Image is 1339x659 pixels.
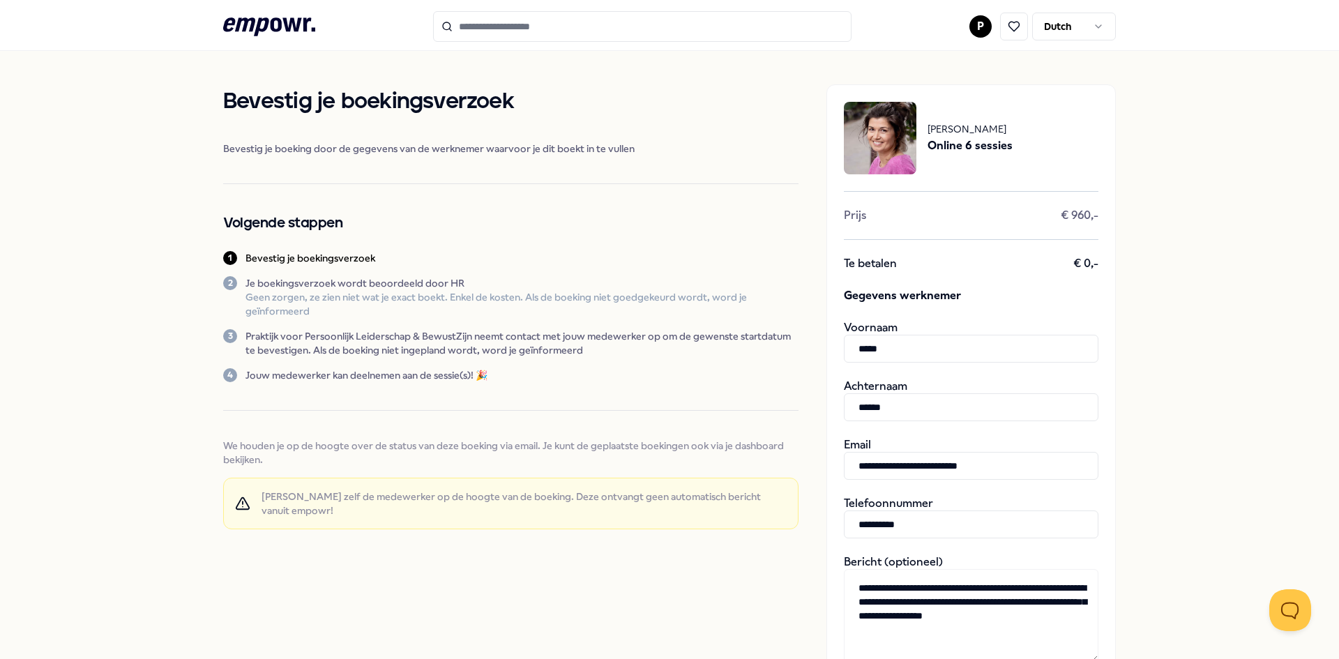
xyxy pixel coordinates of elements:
[223,84,799,119] h1: Bevestig je boekingsverzoek
[1061,209,1098,222] span: € 960,-
[928,137,1013,155] span: Online 6 sessies
[844,379,1098,421] div: Achternaam
[223,439,799,467] span: We houden je op de hoogte over de status van deze boeking via email. Je kunt de geplaatste boekin...
[245,276,799,290] p: Je boekingsverzoek wordt beoordeeld door HR
[1269,589,1311,631] iframe: Help Scout Beacon - Open
[844,102,916,174] img: package image
[262,490,787,517] span: [PERSON_NAME] zelf de medewerker op de hoogte van de boeking. Deze ontvangt geen automatisch beri...
[223,368,237,382] div: 4
[223,276,237,290] div: 2
[245,290,799,318] p: Geen zorgen, ze zien niet wat je exact boekt. Enkel de kosten. Als de boeking niet goedgekeurd wo...
[433,11,852,42] input: Search for products, categories or subcategories
[844,257,897,271] span: Te betalen
[844,287,1098,304] span: Gegevens werknemer
[245,368,487,382] p: Jouw medewerker kan deelnemen aan de sessie(s)! 🎉
[844,438,1098,480] div: Email
[245,251,375,265] p: Bevestig je boekingsverzoek
[223,142,799,156] span: Bevestig je boeking door de gegevens van de werknemer waarvoor je dit boekt in te vullen
[844,209,866,222] span: Prijs
[245,329,799,357] p: Praktijk voor Persoonlijk Leiderschap & BewustZijn neemt contact met jouw medewerker op om de gew...
[844,321,1098,363] div: Voornaam
[928,121,1013,137] span: [PERSON_NAME]
[223,329,237,343] div: 3
[1073,257,1098,271] span: € 0,-
[844,497,1098,538] div: Telefoonnummer
[223,251,237,265] div: 1
[969,15,992,38] button: P
[223,212,799,234] h2: Volgende stappen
